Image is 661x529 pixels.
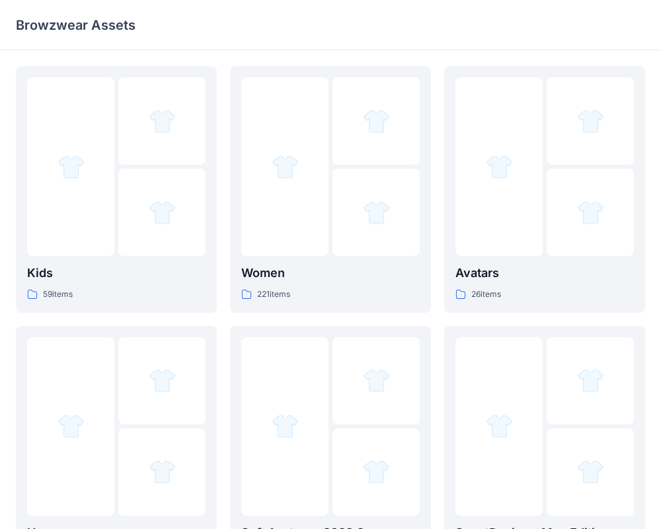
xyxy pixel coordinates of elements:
[444,66,645,313] a: folder 1folder 2folder 3Avatars26items
[272,153,299,181] img: folder 1
[149,367,176,394] img: folder 2
[27,264,206,282] p: Kids
[577,458,604,485] img: folder 3
[272,413,299,440] img: folder 1
[241,264,420,282] p: Women
[58,413,85,440] img: folder 1
[149,199,176,226] img: folder 3
[363,199,390,226] img: folder 3
[257,288,290,302] p: 221 items
[230,66,431,313] a: folder 1folder 2folder 3Women221items
[486,153,513,181] img: folder 1
[363,458,390,485] img: folder 3
[58,153,85,181] img: folder 1
[486,413,513,440] img: folder 1
[471,288,501,302] p: 26 items
[455,264,634,282] p: Avatars
[363,108,390,135] img: folder 2
[577,199,604,226] img: folder 3
[43,288,73,302] p: 59 items
[16,16,136,34] p: Browzwear Assets
[16,66,217,313] a: folder 1folder 2folder 3Kids59items
[149,458,176,485] img: folder 3
[363,367,390,394] img: folder 2
[577,367,604,394] img: folder 2
[149,108,176,135] img: folder 2
[577,108,604,135] img: folder 2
